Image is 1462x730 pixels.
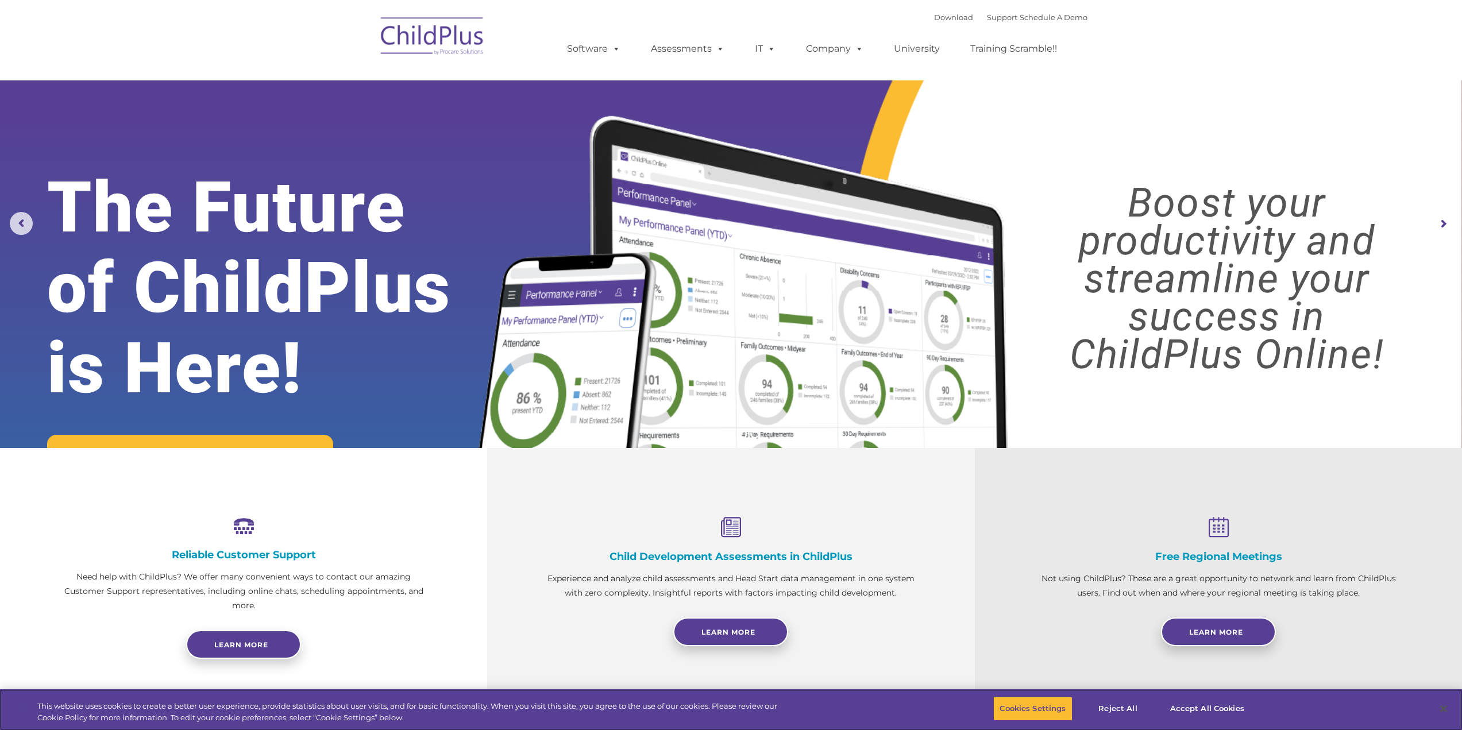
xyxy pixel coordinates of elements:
[639,37,736,60] a: Assessments
[993,697,1072,721] button: Cookies Settings
[47,435,333,499] a: Request a Demo
[701,628,755,636] span: Learn More
[1189,628,1243,636] span: Learn More
[673,617,788,646] a: Learn More
[743,37,787,60] a: IT
[37,701,804,723] div: This website uses cookies to create a better user experience, provide statistics about user visit...
[1082,697,1154,721] button: Reject All
[160,123,209,132] span: Phone number
[987,13,1017,22] a: Support
[1032,571,1405,600] p: Not using ChildPlus? These are a great opportunity to network and learn from ChildPlus users. Fin...
[214,640,268,649] span: Learn more
[57,549,430,561] h4: Reliable Customer Support
[47,167,514,408] rs-layer: The Future of ChildPlus is Here!
[882,37,951,60] a: University
[556,37,632,60] a: Software
[545,571,917,600] p: Experience and analyze child assessments and Head Start data management in one system with zero c...
[1020,13,1087,22] a: Schedule A Demo
[959,37,1068,60] a: Training Scramble!!
[1431,696,1456,721] button: Close
[186,630,301,659] a: Learn more
[545,550,917,563] h4: Child Development Assessments in ChildPlus
[57,570,430,613] p: Need help with ChildPlus? We offer many convenient ways to contact our amazing Customer Support r...
[934,13,1087,22] font: |
[794,37,875,60] a: Company
[934,13,973,22] a: Download
[1032,550,1405,563] h4: Free Regional Meetings
[1010,184,1444,373] rs-layer: Boost your productivity and streamline your success in ChildPlus Online!
[1161,617,1276,646] a: Learn More
[1164,697,1251,721] button: Accept All Cookies
[160,76,195,84] span: Last name
[375,9,490,67] img: ChildPlus by Procare Solutions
